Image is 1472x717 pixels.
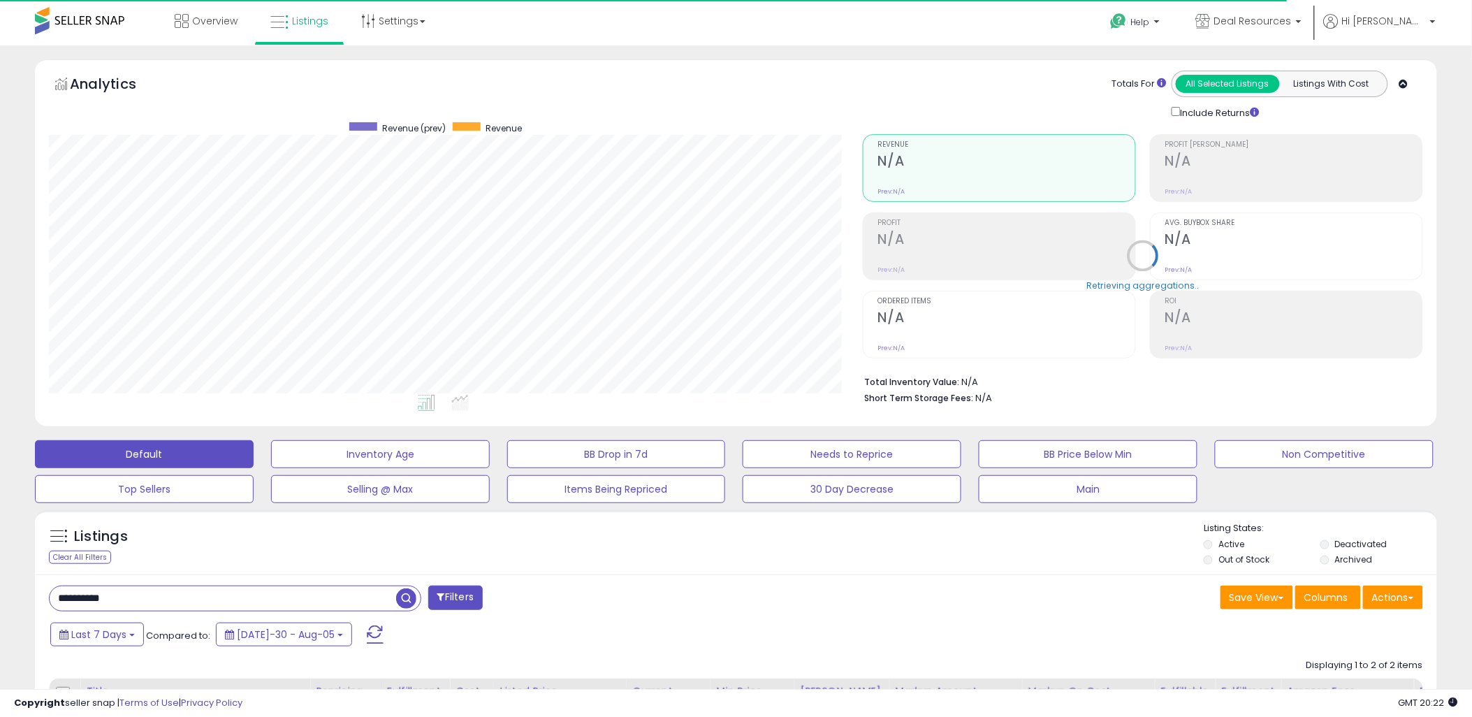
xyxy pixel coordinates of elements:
[14,696,65,709] strong: Copyright
[292,14,328,28] span: Listings
[1176,75,1280,93] button: All Selected Listings
[71,628,126,642] span: Last 7 Days
[1221,684,1275,714] div: Fulfillment Cost
[979,440,1197,468] button: BB Price Below Min
[70,74,163,97] h5: Analytics
[1214,14,1292,28] span: Deal Resources
[86,684,304,699] div: Title
[1161,104,1276,120] div: Include Returns
[1279,75,1383,93] button: Listings With Cost
[1131,16,1150,28] span: Help
[1287,684,1408,699] div: Amazon Fees
[1100,2,1174,45] a: Help
[633,684,705,714] div: Current Buybox Price
[1304,591,1348,604] span: Columns
[801,684,884,699] div: [PERSON_NAME]
[1306,659,1423,672] div: Displaying 1 to 2 of 2 items
[1220,586,1293,609] button: Save View
[382,122,446,134] span: Revenue (prev)
[35,440,254,468] button: Default
[1086,280,1199,292] div: Retrieving aggregations..
[743,475,961,503] button: 30 Day Decrease
[1028,684,1149,699] div: Markup on Cost
[1204,522,1437,535] p: Listing States:
[181,696,242,709] a: Privacy Policy
[192,14,238,28] span: Overview
[1335,538,1387,550] label: Deactivated
[1215,440,1434,468] button: Non Competitive
[743,440,961,468] button: Needs to Reprice
[1324,14,1436,45] a: Hi [PERSON_NAME]
[1399,696,1458,709] span: 2025-08-13 20:22 GMT
[428,586,483,610] button: Filters
[486,122,522,134] span: Revenue
[1112,78,1167,91] div: Totals For
[387,684,444,699] div: Fulfillment
[271,475,490,503] button: Selling @ Max
[1335,553,1373,565] label: Archived
[49,551,111,564] div: Clear All Filters
[146,629,210,642] span: Compared to:
[507,440,726,468] button: BB Drop in 7d
[35,475,254,503] button: Top Sellers
[456,684,488,699] div: Cost
[74,527,128,546] h5: Listings
[500,684,621,699] div: Listed Price
[979,475,1197,503] button: Main
[1218,538,1244,550] label: Active
[271,440,490,468] button: Inventory Age
[237,628,335,642] span: [DATE]-30 - Aug-05
[1295,586,1361,609] button: Columns
[1342,14,1426,28] span: Hi [PERSON_NAME]
[1420,684,1471,714] div: BB Share 24h.
[119,696,179,709] a: Terms of Use
[1218,553,1269,565] label: Out of Stock
[14,697,242,710] div: seller snap | |
[507,475,726,503] button: Items Being Repriced
[216,623,352,646] button: [DATE]-30 - Aug-05
[1363,586,1423,609] button: Actions
[1161,684,1209,714] div: Fulfillable Quantity
[316,684,375,699] div: Repricing
[50,623,144,646] button: Last 7 Days
[717,684,789,699] div: Min Price
[896,684,1016,699] div: Markup Amount
[1110,13,1128,30] i: Get Help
